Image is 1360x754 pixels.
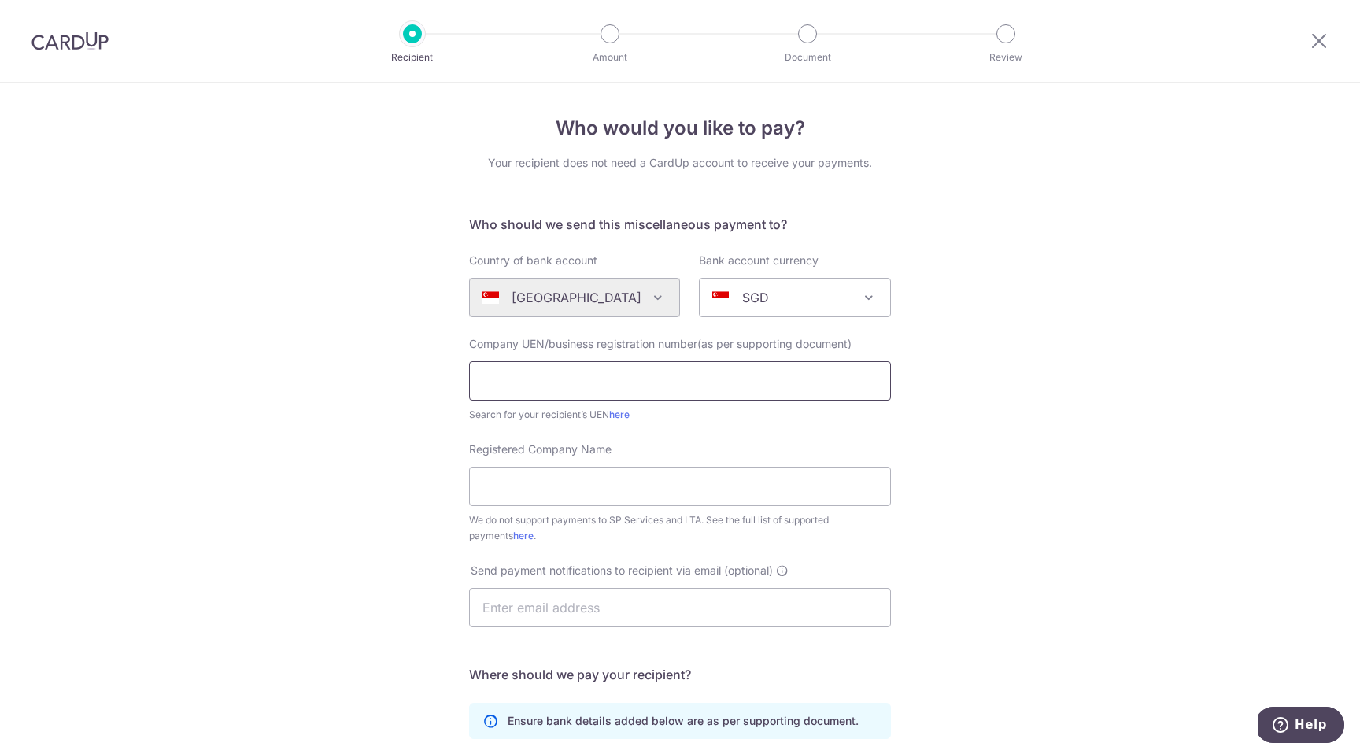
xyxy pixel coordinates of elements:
span: Help [36,11,68,25]
div: Search for your recipient’s UEN [469,407,891,423]
p: Recipient [354,50,471,65]
iframe: Opens a widget where you can find more information [1258,707,1344,746]
div: We do not support payments to SP Services and LTA. See the full list of supported payments . [469,512,891,544]
img: CardUp [31,31,109,50]
span: Company UEN/business registration number(as per supporting document) [469,337,852,350]
span: Registered Company Name [469,442,612,456]
div: Your recipient does not need a CardUp account to receive your payments. [469,155,891,171]
label: Country of bank account [469,253,597,268]
span: Send payment notifications to recipient via email (optional) [471,563,773,578]
label: Bank account currency [699,253,819,268]
p: Ensure bank details added below are as per supporting document. [508,713,859,729]
span: SGD [700,279,890,316]
input: Enter email address [469,588,891,627]
p: Review [948,50,1064,65]
a: here [513,530,534,541]
span: SGD [699,278,891,317]
p: Document [749,50,866,65]
p: SGD [742,288,769,307]
h5: Who should we send this miscellaneous payment to? [469,215,891,234]
p: Amount [552,50,668,65]
h4: Who would you like to pay? [469,114,891,142]
h5: Where should we pay your recipient? [469,665,891,684]
a: here [609,408,630,420]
